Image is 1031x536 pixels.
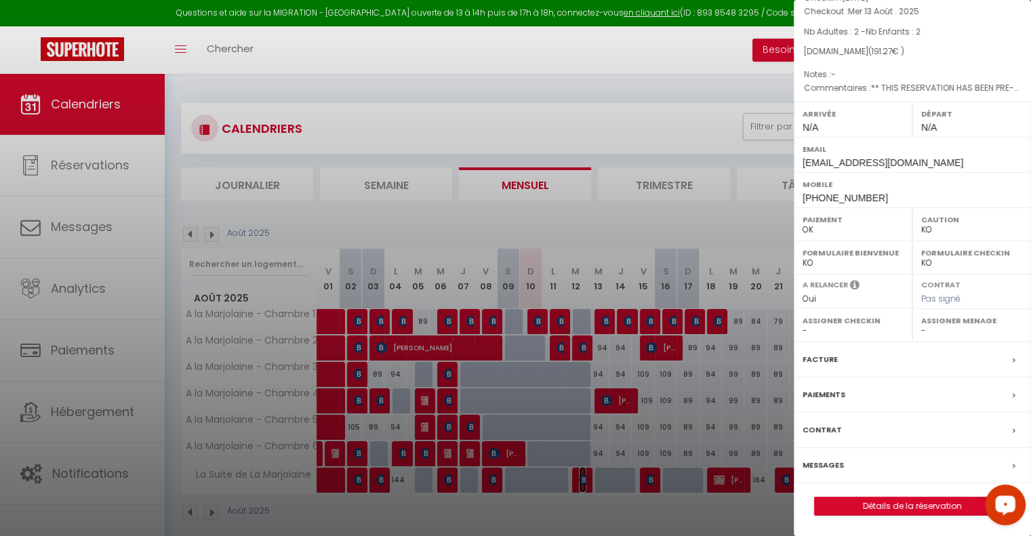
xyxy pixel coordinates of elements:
[803,279,848,291] label: A relancer
[921,314,1022,327] label: Assigner Menage
[803,157,963,168] span: [EMAIL_ADDRESS][DOMAIN_NAME]
[803,246,904,260] label: Formulaire Bienvenue
[814,497,1011,516] button: Détails de la réservation
[921,246,1022,260] label: Formulaire Checkin
[803,352,838,367] label: Facture
[921,293,961,304] span: Pas signé
[872,45,892,57] span: 191.27
[974,479,1031,536] iframe: LiveChat chat widget
[921,213,1022,226] label: Caution
[804,5,1021,18] p: Checkout :
[803,178,1022,191] label: Mobile
[803,192,888,203] span: [PHONE_NUMBER]
[803,122,818,133] span: N/A
[921,122,937,133] span: N/A
[848,5,919,17] span: Mer 13 Août . 2025
[921,107,1022,121] label: Départ
[803,107,904,121] label: Arrivée
[866,26,921,37] span: Nb Enfants : 2
[803,142,1022,156] label: Email
[868,45,904,57] span: ( € )
[803,423,842,437] label: Contrat
[804,81,1021,95] p: Commentaires :
[850,279,860,294] i: Sélectionner OUI si vous souhaiter envoyer les séquences de messages post-checkout
[804,68,1021,81] p: Notes :
[803,314,904,327] label: Assigner Checkin
[921,279,961,288] label: Contrat
[804,26,921,37] span: Nb Adultes : 2 -
[804,45,1021,58] div: [DOMAIN_NAME]
[803,458,844,472] label: Messages
[803,388,845,402] label: Paiements
[831,68,836,80] span: -
[815,497,1010,515] a: Détails de la réservation
[803,213,904,226] label: Paiement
